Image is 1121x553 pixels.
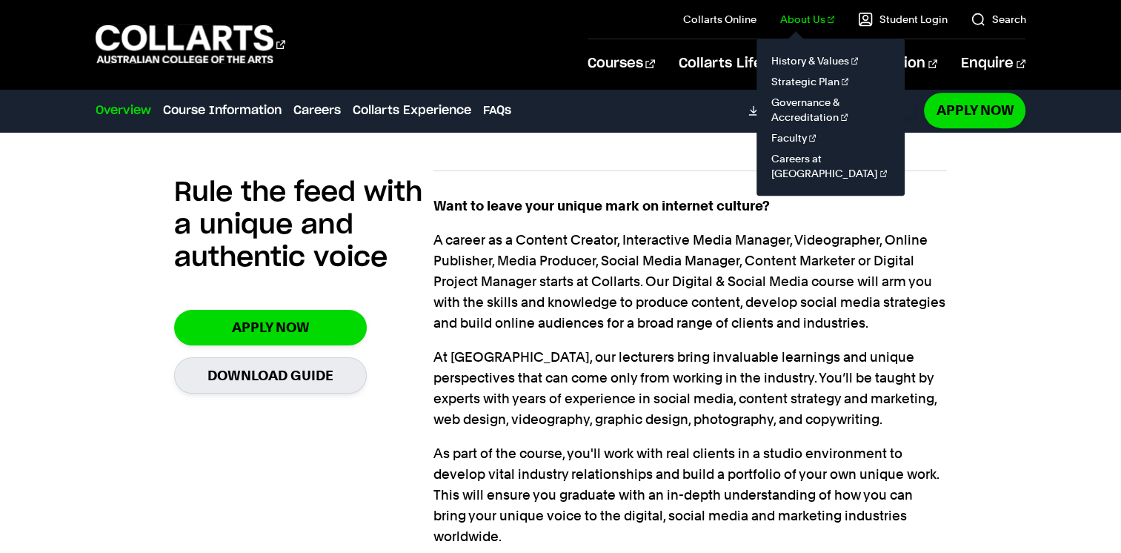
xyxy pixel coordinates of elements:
a: Strategic Plan [768,71,893,92]
a: About Us [780,12,835,27]
p: At [GEOGRAPHIC_DATA], our lecturers bring invaluable learnings and unique perspectives that can c... [433,347,946,430]
a: Enquire [961,39,1025,88]
p: A career as a Content Creator, Interactive Media Manager, Videographer, Online Publisher, Media P... [433,230,946,334]
p: As part of the course, you'll work with real clients in a studio environment to develop vital ind... [433,443,946,547]
a: Overview [96,102,151,119]
a: Search [971,12,1025,27]
div: Go to homepage [96,23,285,65]
a: Collarts Online [683,12,756,27]
a: Careers at [GEOGRAPHIC_DATA] [768,148,893,184]
a: Apply Now [174,310,367,345]
a: DownloadCourse Guide [748,104,915,117]
a: Collarts Experience [353,102,471,119]
h2: Rule the feed with a unique and authentic voice [174,176,433,274]
a: Courses [588,39,655,88]
a: Download Guide [174,357,367,394]
a: Apply Now [924,93,1025,128]
a: Student Login [858,12,947,27]
a: Collarts Life [679,39,774,88]
a: Course Information [163,102,282,119]
a: Careers [293,102,341,119]
strong: Want to leave your unique mark on internet culture? [433,198,770,213]
a: FAQs [483,102,511,119]
a: History & Values [768,50,893,71]
a: Governance & Accreditation [768,92,893,128]
a: Faculty [768,128,893,148]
